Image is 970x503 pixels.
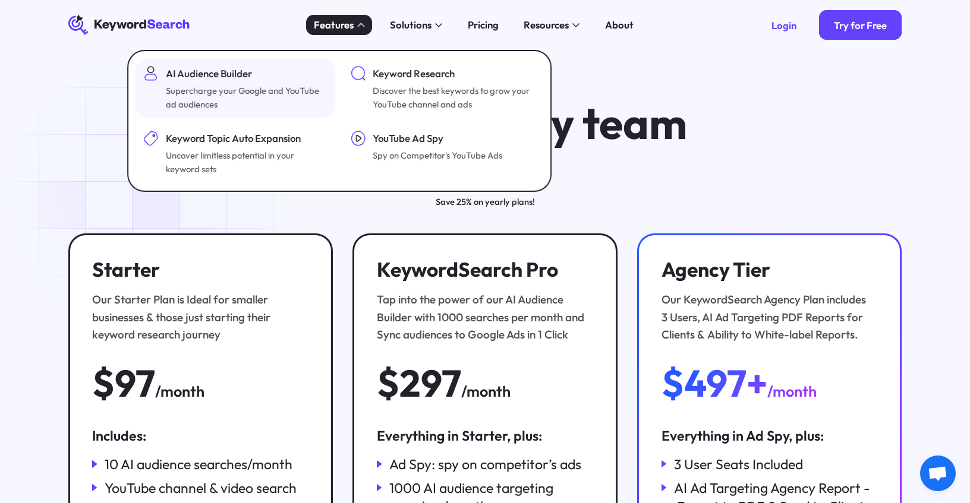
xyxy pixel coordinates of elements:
[92,258,302,281] h3: Starter
[767,380,817,403] div: /month
[377,426,593,445] div: Everything in Starter, plus:
[920,455,956,491] a: Open chat
[373,131,503,145] div: YouTube Ad Spy
[390,17,432,32] div: Solutions
[92,426,308,445] div: Includes:
[314,17,354,32] div: Features
[136,124,336,184] a: Keyword Topic Auto ExpansionUncover limitless potential in your keyword sets
[662,363,767,403] div: $497+
[373,84,533,111] div: Discover the best keywords to grow your YouTube channel and ads
[127,50,552,192] nav: Features
[524,17,569,32] div: Resources
[771,19,796,31] div: Login
[757,10,811,40] a: Login
[377,363,461,403] div: $297
[605,17,634,32] div: About
[166,148,326,176] div: Uncover limitless potential in your keyword sets
[463,95,687,150] span: every team
[389,455,581,473] div: Ad Spy: spy on competitor’s ads
[662,258,871,281] h3: Agency Tier
[377,291,587,343] div: Tap into the power of our AI Audience Builder with 1000 searches per month and Sync audiences to ...
[343,124,543,184] a: YouTube Ad SpySpy on Competitor's YouTube Ads
[436,195,535,208] div: Save 25% on yearly plans!
[834,19,887,31] div: Try for Free
[468,17,499,32] div: Pricing
[819,10,902,40] a: Try for Free
[662,291,871,343] div: Our KeywordSearch Agency Plan includes 3 Users, AI Ad Targeting PDF Reports for Clients & Ability...
[674,455,803,473] div: 3 User Seats Included
[343,59,543,119] a: Keyword ResearchDiscover the best keywords to grow your YouTube channel and ads
[166,84,326,111] div: Supercharge your Google and YouTube ad audiences
[461,380,511,403] div: /month
[377,258,587,281] h3: KeywordSearch Pro
[105,479,297,497] div: YouTube channel & video search
[373,66,533,81] div: Keyword Research
[166,66,326,81] div: AI Audience Builder
[136,59,336,119] a: AI Audience BuilderSupercharge your Google and YouTube ad audiences
[105,455,292,473] div: 10 AI audience searches/month
[155,380,204,403] div: /month
[662,426,878,445] div: Everything in Ad Spy, plus:
[597,15,641,35] a: About
[460,15,506,35] a: Pricing
[92,291,302,343] div: Our Starter Plan is Ideal for smaller businesses & those just starting their keyword research jou...
[373,148,503,162] div: Spy on Competitor's YouTube Ads
[92,363,155,403] div: $97
[166,131,326,145] div: Keyword Topic Auto Expansion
